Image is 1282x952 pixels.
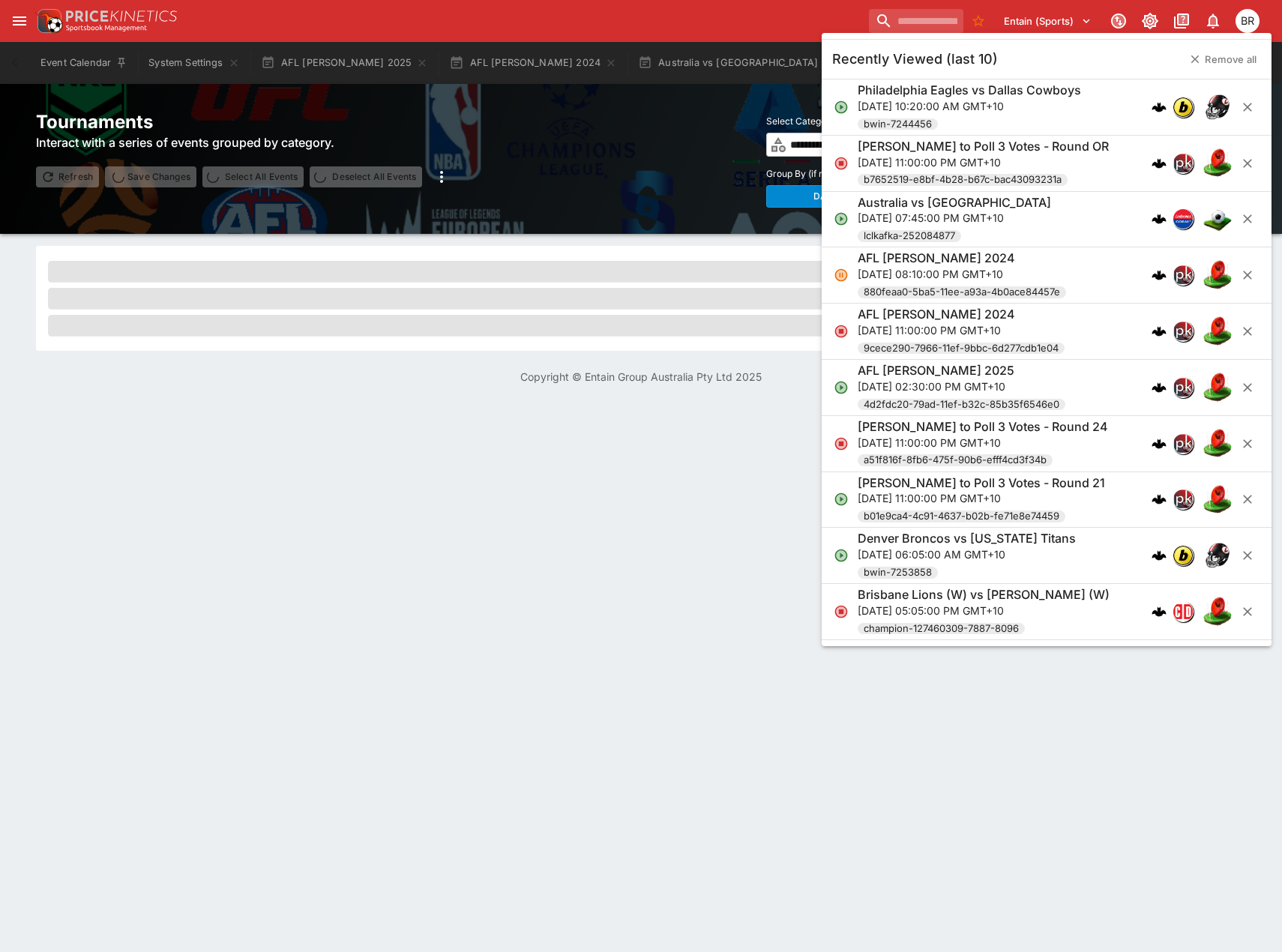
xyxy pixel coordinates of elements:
button: AFL [PERSON_NAME] 2025 [252,42,438,84]
img: australian_rules.png [1203,597,1233,627]
button: Ben Raymond [1231,4,1264,37]
span: bwin-7253858 [858,565,938,580]
label: Group By (if not by Round) [766,163,1003,185]
button: Documentation [1168,7,1195,34]
svg: Open [834,548,849,563]
img: championdata.png [1173,602,1193,621]
img: american_football.png [1203,540,1233,570]
svg: Open [834,211,849,226]
button: System Settings [139,42,248,84]
p: [DATE] 11:00:00 PM GMT+10 [858,435,1108,451]
div: pricekinetics [1173,433,1194,454]
div: cerberus [1152,436,1167,451]
div: pricekinetics [1173,377,1194,398]
span: lclkafka-252084877 [858,229,961,244]
div: championdata [1173,601,1194,622]
div: Group By (if not by Round) [766,185,1003,208]
img: australian_rules.png [1203,484,1233,514]
img: australian_rules.png [1203,429,1233,459]
svg: Closed [834,156,849,171]
img: soccer.png [1203,204,1233,234]
img: logo-cerberus.svg [1152,436,1167,451]
input: search [869,9,963,33]
img: pricekinetics.png [1173,265,1193,285]
img: australian_rules.png [1203,373,1233,403]
img: australian_rules.png [1203,148,1233,178]
img: logo-cerberus.svg [1152,380,1167,395]
span: champion-127460309-7887-8096 [858,621,1025,636]
div: Ben Raymond [1236,9,1260,33]
h6: Australia vs [GEOGRAPHIC_DATA] [858,195,1051,211]
svg: Closed [834,604,849,619]
div: cerberus [1152,211,1167,226]
p: [DATE] 10:20:00 AM GMT+10 [858,98,1081,114]
p: [DATE] 06:05:00 AM GMT+10 [858,546,1076,562]
span: b01e9ca4-4c91-4637-b02b-fe71e8e74459 [858,509,1065,524]
button: more [428,163,455,190]
button: Select Tenant [995,9,1101,33]
div: bwin [1173,97,1194,118]
svg: Closed [834,324,849,339]
img: pricekinetics.png [1173,378,1193,397]
p: [DATE] 02:30:00 PM GMT+10 [858,379,1065,394]
svg: Open [834,492,849,507]
h6: AFL [PERSON_NAME] 2025 [858,363,1014,379]
p: [DATE] 05:05:00 PM GMT+10 [858,603,1110,618]
span: 9cece290-7966-11ef-9bbc-6d277cdb1e04 [858,341,1065,356]
img: pricekinetics.png [1173,434,1193,454]
img: logo-cerberus.svg [1152,324,1167,339]
img: bwin.png [1173,97,1193,117]
span: a51f816f-8fb6-475f-90b6-efff4cd3f34b [858,453,1053,468]
h6: Interact with a series of events grouped by category. [36,133,455,151]
button: AFL [PERSON_NAME] 2024 [440,42,626,84]
img: logo-cerberus.svg [1152,268,1167,283]
span: 4d2fdc20-79ad-11ef-b32c-85b35f6546e0 [858,397,1065,412]
h6: AFL [PERSON_NAME] 2024 [858,250,1015,266]
div: pricekinetics [1173,489,1194,510]
img: pricekinetics.png [1173,154,1193,173]
img: pricekinetics.png [1173,489,1193,509]
h6: [PERSON_NAME] to Poll 3 Votes - Round OR [858,139,1109,154]
h2: Tournaments [36,110,455,133]
h6: [PERSON_NAME] to Poll 3 Votes - Round 21 [858,475,1105,491]
button: Remove all [1181,47,1266,71]
p: [DATE] 11:00:00 PM GMT+10 [858,490,1105,506]
div: cerberus [1152,604,1167,619]
div: cerberus [1152,100,1167,115]
h6: AFL [PERSON_NAME] 2024 [858,307,1015,322]
div: pricekinetics [1173,153,1194,174]
img: PriceKinetics Logo [33,6,63,36]
svg: Open [834,380,849,395]
img: bwin.png [1173,546,1193,565]
span: 880feaa0-5ba5-11ee-a93a-4b0ace84457e [858,285,1066,300]
img: logo-cerberus.svg [1152,492,1167,507]
p: [DATE] 07:45:00 PM GMT+10 [858,210,1051,226]
div: pricekinetics [1173,321,1194,342]
img: Sportsbook Management [66,25,147,31]
button: open drawer [6,7,33,34]
label: Select Category [766,110,1246,133]
p: [DATE] 11:00:00 PM GMT+10 [858,322,1065,338]
div: cerberus [1152,268,1167,283]
svg: Closed [834,436,849,451]
svg: Open [834,100,849,115]
img: australian_rules.png [1203,260,1233,290]
div: cerberus [1152,380,1167,395]
button: Date [766,185,885,208]
img: logo-cerberus.svg [1152,604,1167,619]
p: [DATE] 08:10:00 PM GMT+10 [858,266,1066,282]
button: Connected to PK [1105,7,1132,34]
button: Event Calendar [31,42,136,84]
div: cerberus [1152,156,1167,171]
div: lclkafka [1173,208,1194,229]
div: pricekinetics [1173,265,1194,286]
img: australian_rules.png [1203,316,1233,346]
button: Notifications [1200,7,1227,34]
img: PriceKinetics [66,10,177,22]
img: lclkafka.png [1173,209,1193,229]
div: cerberus [1152,548,1167,563]
span: bwin-7244456 [858,117,938,132]
div: cerberus [1152,324,1167,339]
h6: Brisbane Lions (W) vs [PERSON_NAME] (W) [858,587,1110,603]
img: logo-cerberus.svg [1152,156,1167,171]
